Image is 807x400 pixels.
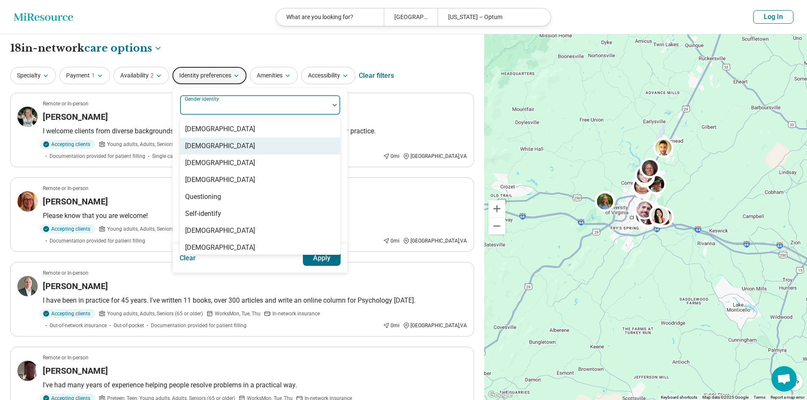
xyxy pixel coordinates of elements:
button: Amenities [250,67,298,84]
div: [GEOGRAPHIC_DATA] , VA [403,322,467,329]
button: Payment1 [59,67,110,84]
div: [US_STATE] – Optum [438,8,545,26]
h3: [PERSON_NAME] [43,196,108,207]
button: Specialty [10,67,56,84]
div: [DEMOGRAPHIC_DATA] [185,175,255,185]
span: In-network insurance [272,310,320,317]
div: Accepting clients [39,224,95,234]
span: 2 [150,71,154,80]
div: [GEOGRAPHIC_DATA] , VA [403,152,467,160]
button: Care options [84,41,162,55]
span: Out-of-pocket [114,322,144,329]
div: Questioning [185,192,221,202]
span: Out-of-network insurance [50,322,107,329]
p: Please know that you are welcome! [43,211,467,221]
div: Accepting clients [39,140,95,149]
span: Documentation provided for patient filling [50,237,145,245]
div: Open chat [771,366,797,392]
span: Works Mon, Tue, Thu [215,310,261,317]
div: [DEMOGRAPHIC_DATA] [185,158,255,168]
h3: [PERSON_NAME] [43,111,108,123]
span: 1 [92,71,95,80]
div: 0 mi [383,152,399,160]
div: [DEMOGRAPHIC_DATA] [185,243,255,253]
div: Clear filters [359,66,394,86]
div: [DEMOGRAPHIC_DATA] [185,226,255,236]
h1: 18 in-network [10,41,162,55]
div: 0 mi [383,237,399,245]
h3: [PERSON_NAME] [43,365,108,377]
a: Terms (opens in new tab) [754,395,765,400]
span: Young adults, Adults, Seniors (65 or older) [107,225,203,233]
p: Remote or In-person [43,100,89,108]
p: I've had many years of experience helping people resolve problems in a practical way. [43,380,467,390]
button: Clear [180,251,196,266]
div: Accepting clients [39,309,95,318]
div: [DEMOGRAPHIC_DATA] [185,141,255,151]
button: Log In [753,10,793,24]
div: What are you looking for? [276,8,384,26]
span: Documentation provided for patient filling [50,152,145,160]
div: [DEMOGRAPHIC_DATA] [185,124,255,134]
span: care options [84,41,152,55]
p: I have been in practice for 45 years. I've written 11 books, over 300 articles and write an onlin... [43,295,467,306]
span: Documentation provided for patient filling [151,322,247,329]
span: Young adults, Adults, Seniors (65 or older) [107,141,203,148]
a: Report a map error [771,395,804,400]
span: Single case agreement [152,152,204,160]
button: Availability2 [114,67,169,84]
label: Gender identity [185,96,221,102]
div: 0 mi [383,322,399,329]
button: Zoom out [488,218,505,234]
h3: [PERSON_NAME] [43,280,108,292]
p: Remote or In-person [43,354,89,361]
div: [GEOGRAPHIC_DATA] , VA [403,237,467,245]
div: [GEOGRAPHIC_DATA], [GEOGRAPHIC_DATA] [384,8,438,26]
span: Map data ©2025 Google [702,395,749,400]
div: Self-identify [185,209,221,219]
p: I welcome clients from diverse backgrounds and cultures struggling with a range of challenges int... [43,126,467,136]
button: Identity preferences [172,67,247,84]
p: Remote or In-person [43,269,89,277]
span: Young adults, Adults, Seniors (65 or older) [107,310,203,317]
p: Remote or In-person [43,185,89,192]
button: Zoom in [488,200,505,217]
button: Accessibility [301,67,355,84]
button: Apply [303,251,341,266]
